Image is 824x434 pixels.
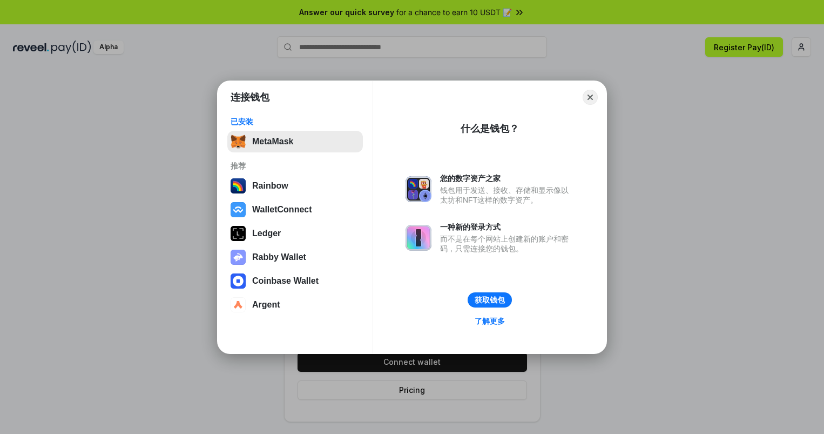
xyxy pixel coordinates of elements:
button: Rabby Wallet [227,246,363,268]
img: svg+xml,%3Csvg%20width%3D%2228%22%20height%3D%2228%22%20viewBox%3D%220%200%2028%2028%22%20fill%3D... [231,273,246,289]
div: 获取钱包 [475,295,505,305]
h1: 连接钱包 [231,91,269,104]
button: Coinbase Wallet [227,270,363,292]
img: svg+xml,%3Csvg%20width%3D%2228%22%20height%3D%2228%22%20viewBox%3D%220%200%2028%2028%22%20fill%3D... [231,297,246,312]
a: 了解更多 [468,314,511,328]
img: svg+xml,%3Csvg%20width%3D%22120%22%20height%3D%22120%22%20viewBox%3D%220%200%20120%20120%22%20fil... [231,178,246,193]
button: MetaMask [227,131,363,152]
div: Rainbow [252,181,288,191]
div: Argent [252,300,280,310]
div: 钱包用于发送、接收、存储和显示像以太坊和NFT这样的数字资产。 [440,185,574,205]
button: 获取钱包 [468,292,512,308]
img: svg+xml,%3Csvg%20xmlns%3D%22http%3A%2F%2Fwww.w3.org%2F2000%2Fsvg%22%20fill%3D%22none%22%20viewBox... [406,225,431,251]
img: svg+xml,%3Csvg%20width%3D%2228%22%20height%3D%2228%22%20viewBox%3D%220%200%2028%2028%22%20fill%3D... [231,202,246,217]
div: 一种新的登录方式 [440,222,574,232]
div: Rabby Wallet [252,252,306,262]
div: Ledger [252,229,281,238]
img: svg+xml,%3Csvg%20xmlns%3D%22http%3A%2F%2Fwww.w3.org%2F2000%2Fsvg%22%20fill%3D%22none%22%20viewBox... [231,250,246,265]
div: 而不是在每个网站上创建新的账户和密码，只需连接您的钱包。 [440,234,574,253]
div: WalletConnect [252,205,312,215]
img: svg+xml,%3Csvg%20xmlns%3D%22http%3A%2F%2Fwww.w3.org%2F2000%2Fsvg%22%20fill%3D%22none%22%20viewBox... [406,176,431,202]
button: WalletConnect [227,199,363,221]
div: 什么是钱包？ [461,122,519,135]
div: Coinbase Wallet [252,276,319,286]
button: Close [583,90,598,105]
img: svg+xml,%3Csvg%20fill%3D%22none%22%20height%3D%2233%22%20viewBox%3D%220%200%2035%2033%22%20width%... [231,134,246,149]
button: Ledger [227,223,363,244]
div: 已安装 [231,117,360,126]
div: 您的数字资产之家 [440,173,574,183]
img: svg+xml,%3Csvg%20xmlns%3D%22http%3A%2F%2Fwww.w3.org%2F2000%2Fsvg%22%20width%3D%2228%22%20height%3... [231,226,246,241]
button: Rainbow [227,175,363,197]
div: MetaMask [252,137,293,146]
div: 推荐 [231,161,360,171]
button: Argent [227,294,363,316]
div: 了解更多 [475,316,505,326]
